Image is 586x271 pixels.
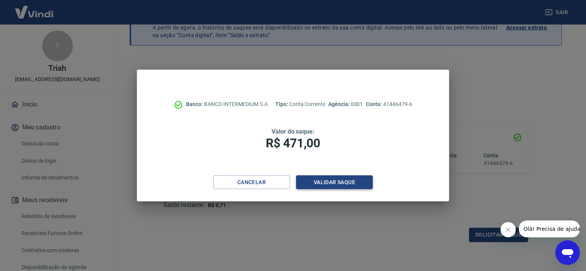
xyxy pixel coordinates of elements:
[186,101,204,107] span: Banco:
[328,100,363,108] p: 0001
[366,101,383,107] span: Conta:
[296,175,373,189] button: Validar saque
[366,100,412,108] p: 41446479-6
[500,222,516,237] iframe: Fechar mensagem
[275,101,289,107] span: Tipo:
[213,175,290,189] button: Cancelar
[266,136,320,150] span: R$ 471,00
[519,220,580,237] iframe: Mensagem da empresa
[275,100,325,108] p: Conta Corrente
[5,5,64,11] span: Olá! Precisa de ajuda?
[272,128,314,135] span: Valor do saque:
[555,240,580,265] iframe: Botão para abrir a janela de mensagens
[186,100,269,108] p: BANCO INTERMEDIUM S.A.
[328,101,351,107] span: Agência:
